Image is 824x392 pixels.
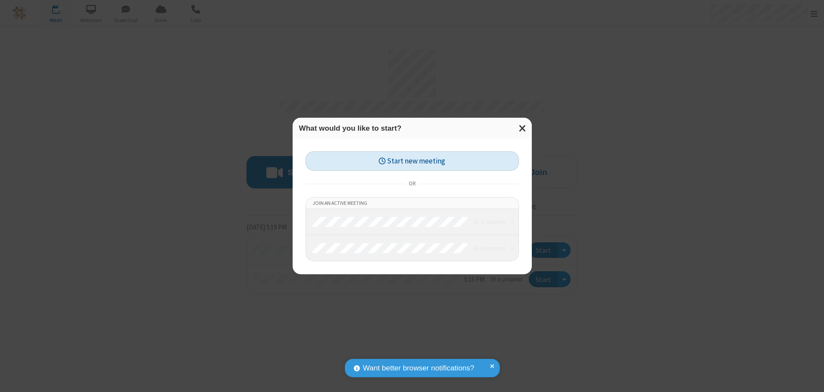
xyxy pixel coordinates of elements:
button: Close modal [514,118,532,139]
h3: What would you like to start? [299,124,525,132]
button: Start new meeting [306,151,519,171]
em: in progress [474,244,505,252]
span: Want better browser notifications? [363,363,474,374]
em: in progress [474,218,505,226]
li: Join an active meeting [306,198,518,209]
span: or [405,178,419,190]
